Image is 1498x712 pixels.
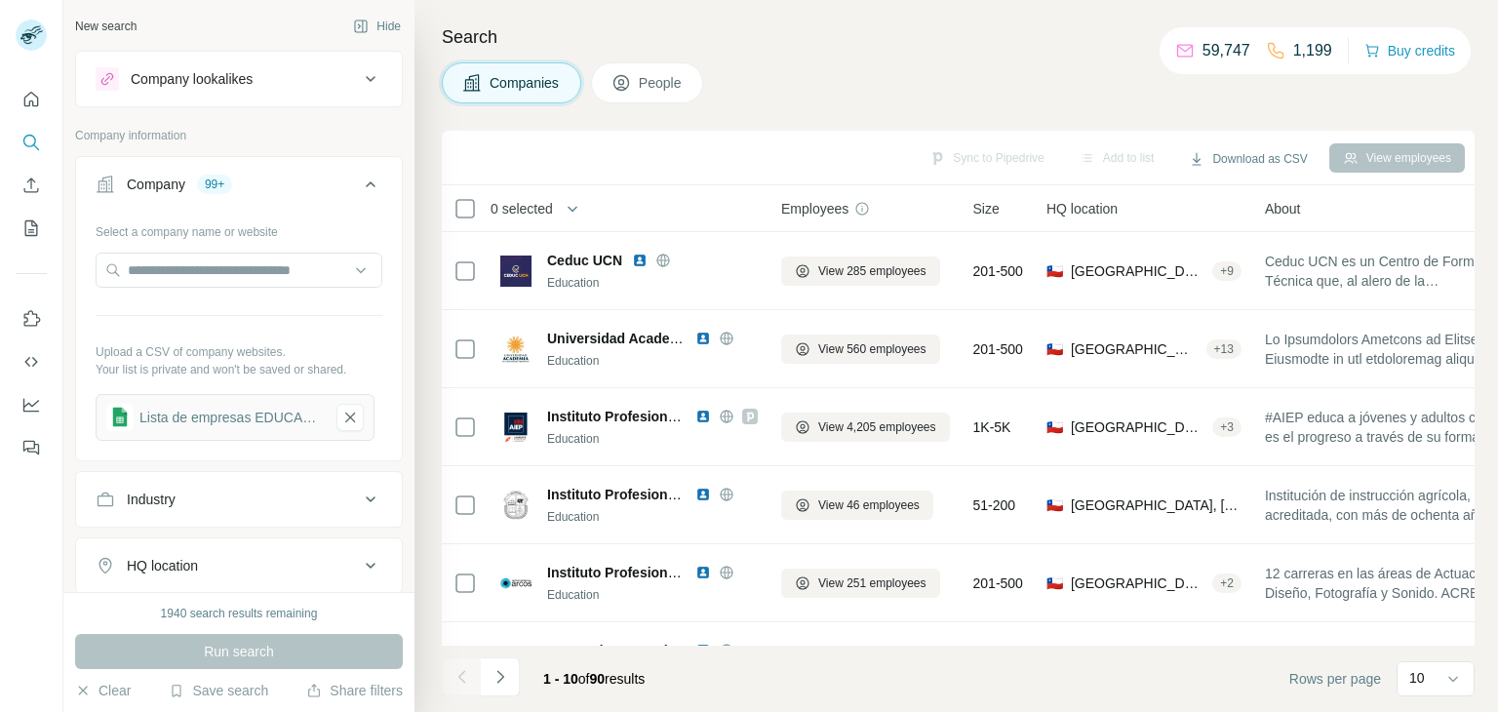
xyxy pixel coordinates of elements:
[16,125,47,160] button: Search
[127,556,198,575] div: HQ location
[481,657,520,696] button: Navigate to next page
[139,408,323,427] div: Lista de empresas EDUCACION 2025 CSV - Lista organizaciones (4)
[695,643,711,658] img: LinkedIn logo
[818,574,926,592] span: View 251 employees
[973,261,1023,281] span: 201-500
[781,199,848,218] span: Employees
[781,569,940,598] button: View 251 employees
[16,82,47,117] button: Quick start
[76,161,402,216] button: Company99+
[973,199,1000,218] span: Size
[781,335,940,364] button: View 560 employees
[547,586,758,604] div: Education
[76,542,402,589] button: HQ location
[1289,669,1381,689] span: Rows per page
[547,430,758,448] div: Education
[16,430,47,465] button: Feedback
[1071,574,1204,593] span: [GEOGRAPHIC_DATA], [PERSON_NAME][GEOGRAPHIC_DATA]
[973,417,1011,437] span: 1K-5K
[1212,418,1242,436] div: + 3
[1265,199,1301,218] span: About
[339,12,414,41] button: Hide
[306,681,403,700] button: Share filters
[547,508,758,526] div: Education
[500,490,532,521] img: Logo of Instituto Profesional Agrario Adolfo Matthei
[75,681,131,700] button: Clear
[490,73,561,93] span: Companies
[169,681,268,700] button: Save search
[781,491,933,520] button: View 46 employees
[639,73,684,93] span: People
[543,671,645,687] span: results
[973,339,1023,359] span: 201-500
[500,568,532,599] img: Logo of Instituto Profesional ARCOS
[781,413,950,442] button: View 4,205 employees
[16,301,47,336] button: Use Surfe on LinkedIn
[500,412,532,443] img: Logo of Instituto Profesional AIEP
[442,23,1475,51] h4: Search
[96,361,382,378] p: Your list is private and won't be saved or shared.
[695,409,711,424] img: LinkedIn logo
[818,418,936,436] span: View 4,205 employees
[1071,339,1199,359] span: [GEOGRAPHIC_DATA], [PERSON_NAME][GEOGRAPHIC_DATA]
[16,387,47,422] button: Dashboard
[1046,261,1063,281] span: 🇨🇱
[16,20,47,51] img: Avatar
[1364,37,1455,64] button: Buy credits
[695,331,711,346] img: LinkedIn logo
[578,671,590,687] span: of
[96,216,382,241] div: Select a company name or website
[818,340,926,358] span: View 560 employees
[1046,199,1118,218] span: HQ location
[127,175,185,194] div: Company
[1071,261,1204,281] span: [GEOGRAPHIC_DATA], [GEOGRAPHIC_DATA]
[197,176,232,193] div: 99+
[547,409,714,424] span: Instituto Profesional AIEP
[1206,340,1242,358] div: + 13
[1293,39,1332,62] p: 1,199
[1046,417,1063,437] span: 🇨🇱
[818,262,926,280] span: View 285 employees
[161,605,318,622] div: 1940 search results remaining
[76,56,402,102] button: Company lookalikes
[491,199,553,218] span: 0 selected
[131,69,253,89] div: Company lookalikes
[1212,574,1242,592] div: + 2
[96,343,382,361] p: Upload a CSV of company websites.
[127,490,176,509] div: Industry
[695,565,711,580] img: LinkedIn logo
[818,496,920,514] span: View 46 employees
[1071,495,1242,515] span: [GEOGRAPHIC_DATA], [GEOGRAPHIC_DATA]
[547,565,731,580] span: Instituto Profesional ARCOS
[1212,262,1242,280] div: + 9
[1046,495,1063,515] span: 🇨🇱
[543,671,578,687] span: 1 - 10
[1432,646,1478,692] iframe: Intercom live chat
[695,487,711,502] img: LinkedIn logo
[973,574,1023,593] span: 201-500
[547,643,989,658] span: Centro de Formación Técnica de la región de [GEOGRAPHIC_DATA]
[1409,668,1425,688] p: 10
[500,256,532,287] img: Logo of Ceduc UCN
[547,487,849,502] span: Instituto Profesional Agrario [PERSON_NAME]
[547,331,955,346] span: Universidad Academia de Humanismo [DEMOGRAPHIC_DATA]
[500,646,532,677] img: Logo of Centro de Formación Técnica de la región de Antofagasta
[547,251,622,270] span: Ceduc UCN
[632,253,648,268] img: LinkedIn logo
[1202,39,1250,62] p: 59,747
[1046,339,1063,359] span: 🇨🇱
[973,495,1016,515] span: 51-200
[76,476,402,523] button: Industry
[75,18,137,35] div: New search
[781,257,940,286] button: View 285 employees
[106,404,134,431] img: gsheets icon
[547,274,758,292] div: Education
[500,334,532,365] img: Logo of Universidad Academia de Humanismo Cristiano
[16,211,47,246] button: My lists
[590,671,606,687] span: 90
[1046,574,1063,593] span: 🇨🇱
[547,352,758,370] div: Education
[1071,417,1204,437] span: [GEOGRAPHIC_DATA], [PERSON_NAME][GEOGRAPHIC_DATA]
[1175,144,1321,174] button: Download as CSV
[16,344,47,379] button: Use Surfe API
